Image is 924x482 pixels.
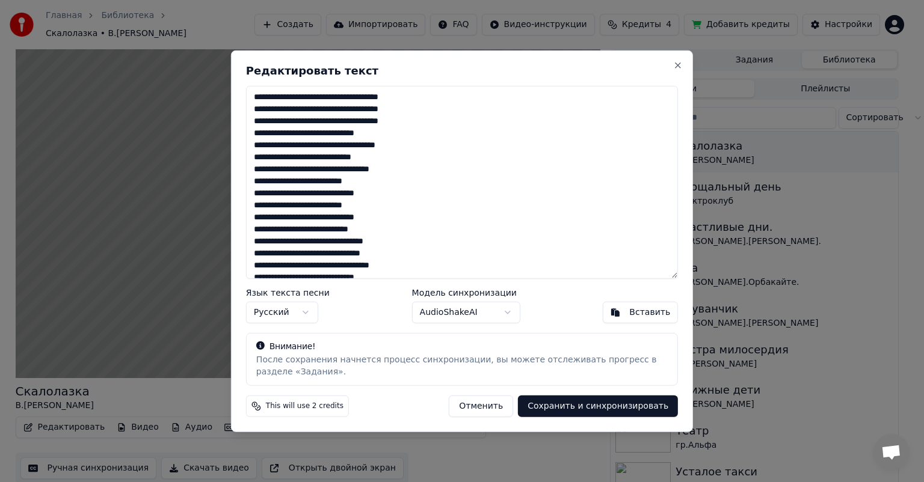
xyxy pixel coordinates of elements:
button: Сохранить и синхронизировать [518,395,678,416]
span: This will use 2 credits [266,401,343,410]
button: Отменить [449,395,513,416]
h2: Редактировать текст [246,66,678,76]
div: После сохранения начнется процесс синхронизации, вы можете отслеживать прогресс в разделе «Задания». [256,353,668,377]
button: Вставить [602,301,678,323]
label: Модель синхронизации [412,288,520,296]
div: Внимание! [256,340,668,352]
div: Вставить [629,306,670,318]
label: Язык текста песни [246,288,330,296]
